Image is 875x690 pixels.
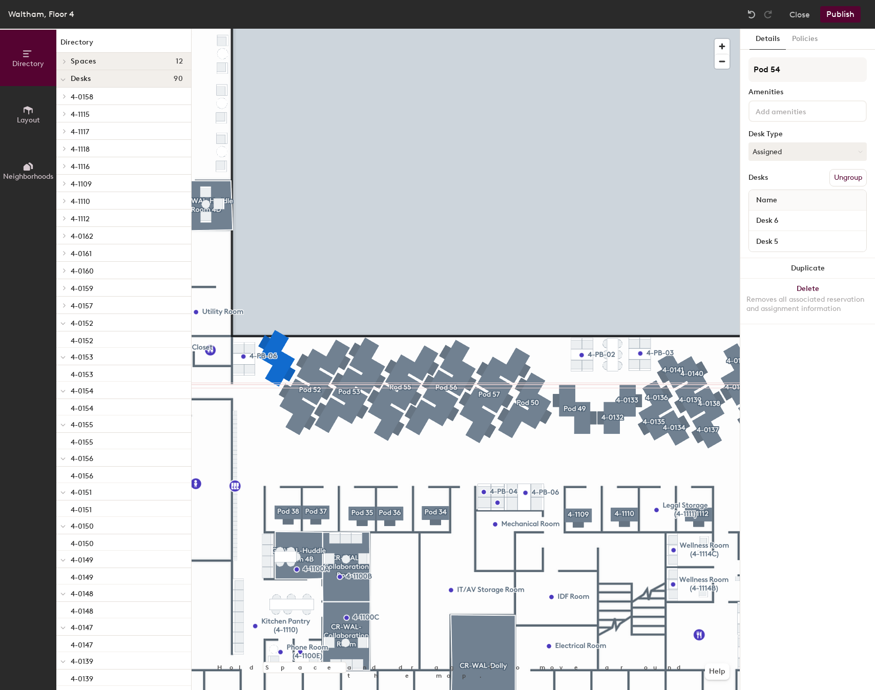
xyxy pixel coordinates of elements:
[746,295,869,313] div: Removes all associated reservation and assignment information
[71,353,93,362] span: 4-0153
[71,488,92,497] span: 4-0151
[746,9,757,19] img: Undo
[820,6,861,23] button: Publish
[71,267,94,276] span: 4-0160
[71,556,93,564] span: 4-0149
[71,638,93,650] p: 4-0147
[71,590,93,598] span: 4-0148
[71,469,93,480] p: 4-0156
[71,110,90,119] span: 4-1115
[71,570,93,582] p: 4-0149
[751,214,864,228] input: Unnamed desk
[71,503,92,514] p: 4-0151
[71,215,90,223] span: 4-1112
[8,8,74,20] div: Waltham, Floor 4
[71,128,89,136] span: 4-1117
[71,522,94,531] span: 4-0150
[789,6,810,23] button: Close
[748,174,768,182] div: Desks
[71,319,93,328] span: 4-0152
[749,29,786,50] button: Details
[751,234,864,248] input: Unnamed desk
[71,421,93,429] span: 4-0155
[71,197,90,206] span: 4-1110
[71,623,93,632] span: 4-0147
[71,657,93,666] span: 4-0139
[71,302,93,310] span: 4-0157
[829,169,867,186] button: Ungroup
[71,180,92,189] span: 4-1109
[71,162,90,171] span: 4-1116
[751,191,782,210] span: Name
[12,59,44,68] span: Directory
[763,9,773,19] img: Redo
[71,232,93,241] span: 4-0162
[71,435,93,447] p: 4-0155
[748,88,867,96] div: Amenities
[754,104,846,117] input: Add amenities
[71,387,93,395] span: 4-0154
[71,604,93,616] p: 4-0148
[71,672,93,683] p: 4-0139
[71,401,93,413] p: 4-0154
[71,93,93,101] span: 4-0158
[786,29,824,50] button: Policies
[71,454,93,463] span: 4-0156
[748,130,867,138] div: Desk Type
[748,142,867,161] button: Assigned
[71,536,94,548] p: 4-0150
[71,145,90,154] span: 4-1118
[740,258,875,279] button: Duplicate
[71,75,91,83] span: Desks
[740,279,875,324] button: DeleteRemoves all associated reservation and assignment information
[176,57,183,66] span: 12
[174,75,183,83] span: 90
[71,284,93,293] span: 4-0159
[17,116,40,124] span: Layout
[71,249,92,258] span: 4-0161
[705,663,730,680] button: Help
[71,333,93,345] p: 4-0152
[71,367,93,379] p: 4-0153
[3,172,53,181] span: Neighborhoods
[56,37,191,53] h1: Directory
[71,57,96,66] span: Spaces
